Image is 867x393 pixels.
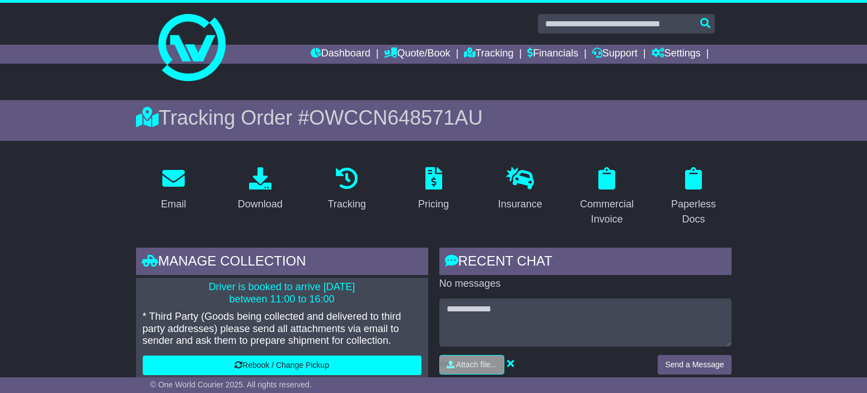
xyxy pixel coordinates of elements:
[153,163,193,216] a: Email
[327,197,365,212] div: Tracking
[136,248,428,278] div: Manage collection
[311,45,371,64] a: Dashboard
[320,163,373,216] a: Tracking
[418,197,449,212] div: Pricing
[464,45,513,64] a: Tracking
[143,356,421,375] button: Rebook / Change Pickup
[439,248,732,278] div: RECENT CHAT
[143,311,421,347] p: * Third Party (Goods being collected and delivered to third party addresses) please send all atta...
[592,45,638,64] a: Support
[498,197,542,212] div: Insurance
[411,163,456,216] a: Pricing
[231,163,290,216] a: Download
[238,197,283,212] div: Download
[143,281,421,305] p: Driver is booked to arrive [DATE] between 11:00 to 16:00
[136,106,732,130] div: Tracking Order #
[161,197,186,212] div: Email
[309,106,482,129] span: OWCCN648571AU
[577,197,638,227] div: Commercial Invoice
[652,45,701,64] a: Settings
[384,45,450,64] a: Quote/Book
[527,45,578,64] a: Financials
[569,163,645,231] a: Commercial Invoice
[150,380,312,389] span: © One World Courier 2025. All rights reserved.
[491,163,550,216] a: Insurance
[656,163,732,231] a: Paperless Docs
[658,355,731,375] button: Send a Message
[663,197,724,227] div: Paperless Docs
[439,278,732,290] p: No messages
